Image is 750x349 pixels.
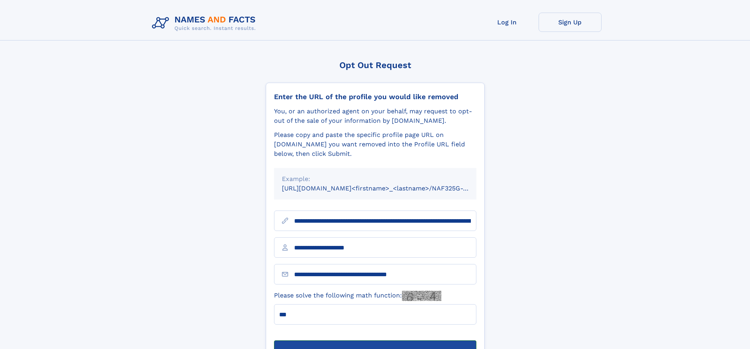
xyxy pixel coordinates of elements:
[149,13,262,34] img: Logo Names and Facts
[539,13,602,32] a: Sign Up
[274,107,476,126] div: You, or an authorized agent on your behalf, may request to opt-out of the sale of your informatio...
[274,130,476,159] div: Please copy and paste the specific profile page URL on [DOMAIN_NAME] you want removed into the Pr...
[282,174,469,184] div: Example:
[476,13,539,32] a: Log In
[274,291,441,301] label: Please solve the following math function:
[266,60,485,70] div: Opt Out Request
[274,92,476,101] div: Enter the URL of the profile you would like removed
[282,185,491,192] small: [URL][DOMAIN_NAME]<firstname>_<lastname>/NAF325G-xxxxxxxx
